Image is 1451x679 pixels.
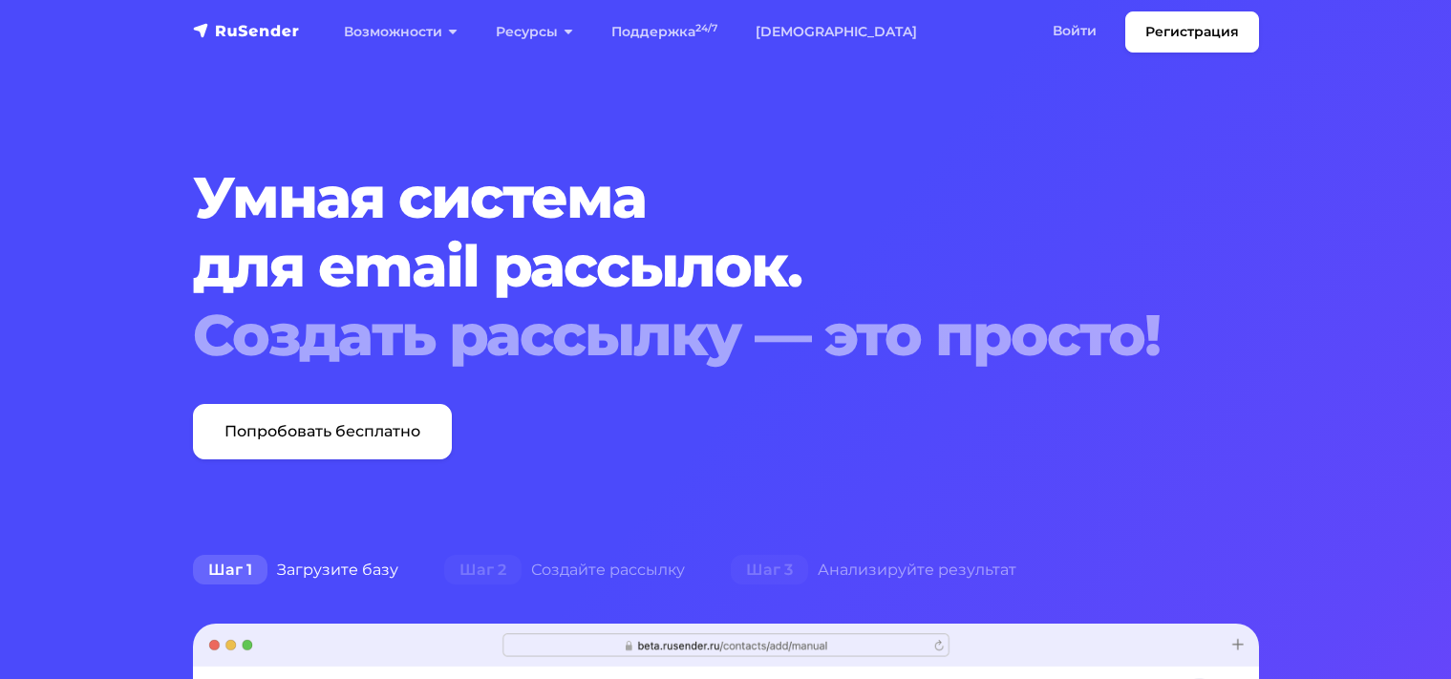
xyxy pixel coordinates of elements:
span: Шаг 1 [193,555,267,585]
a: Возможности [325,12,477,52]
span: Шаг 2 [444,555,522,585]
div: Создайте рассылку [421,551,708,589]
a: Ресурсы [477,12,592,52]
div: Создать рассылку — это просто! [193,301,1168,370]
a: Войти [1034,11,1116,51]
div: Загрузите базу [170,551,421,589]
a: Поддержка24/7 [592,12,736,52]
a: Регистрация [1125,11,1259,53]
img: RuSender [193,21,300,40]
span: Шаг 3 [731,555,808,585]
div: Анализируйте результат [708,551,1039,589]
a: Попробовать бесплатно [193,404,452,459]
sup: 24/7 [695,22,717,34]
h1: Умная система для email рассылок. [193,163,1168,370]
a: [DEMOGRAPHIC_DATA] [736,12,936,52]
